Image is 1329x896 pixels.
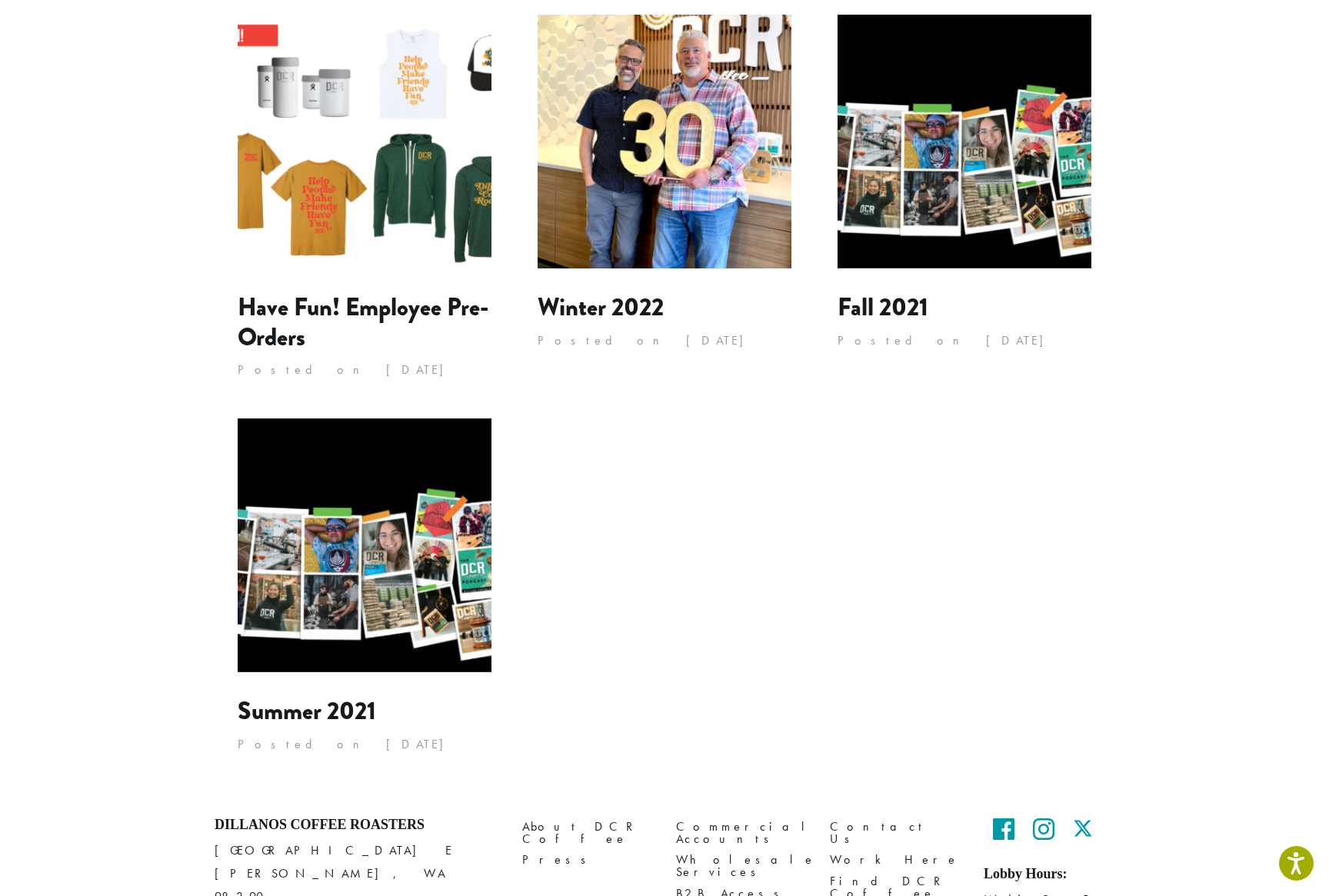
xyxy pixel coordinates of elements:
a: Wholesale Services [676,850,807,883]
a: Contact Us [830,817,961,850]
a: About DCR Coffee [522,817,653,850]
img: Winter 2022 [538,15,791,268]
a: Fall 2021 [838,289,928,325]
a: Have Fun! Employee Pre-Orders [238,289,488,355]
a: Press [522,850,653,871]
p: Posted on [DATE] [238,733,491,756]
h5: Lobby Hours: [984,866,1114,883]
a: Winter 2022 [538,289,664,325]
h4: Dillanos Coffee Roasters [215,817,499,834]
p: Posted on [DATE] [838,329,1091,352]
a: Summer 2021 [238,693,376,729]
img: Summer 2021 [238,418,491,672]
a: Commercial Accounts [676,817,807,850]
p: Posted on [DATE] [538,329,791,352]
p: Posted on [DATE] [238,358,491,381]
a: Work Here [830,850,961,871]
img: Have Fun! Employee Pre-Orders [238,15,491,268]
img: Fall 2021 [838,15,1091,268]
